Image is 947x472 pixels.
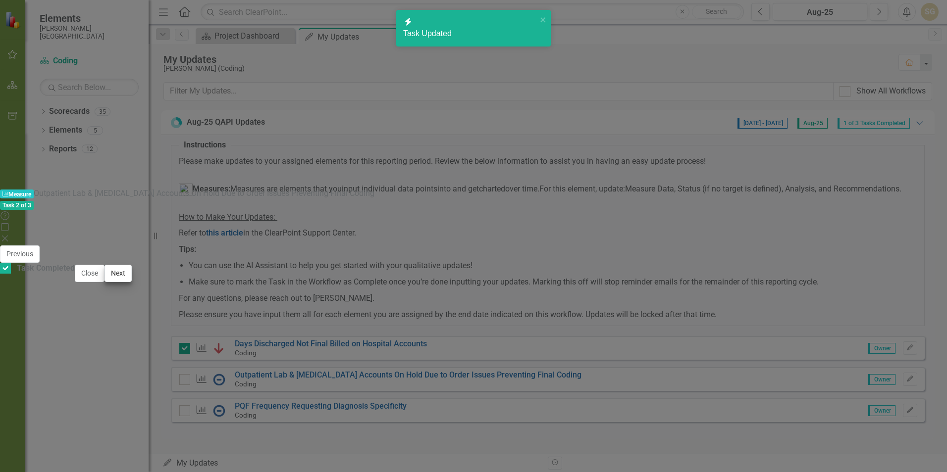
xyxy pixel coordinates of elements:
[403,28,537,40] div: Task Updated
[17,263,75,274] div: Task Completed
[75,265,105,282] button: Close
[34,189,374,198] span: Outpatient Lab & [MEDICAL_DATA] Accounts On Hold Due to Order Issues Preventing Final Coding
[540,14,547,25] button: close
[105,265,132,282] button: Next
